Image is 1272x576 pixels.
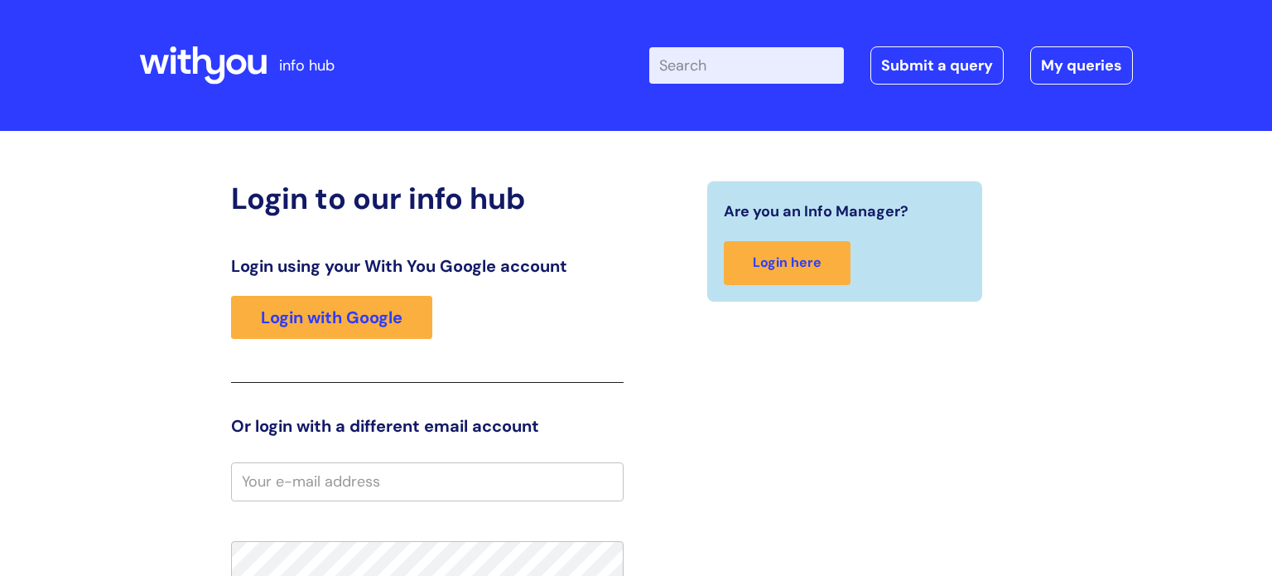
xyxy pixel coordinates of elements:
span: Are you an Info Manager? [724,198,908,225]
p: info hub [279,52,335,79]
input: Your e-mail address [231,462,624,501]
a: Submit a query [870,46,1004,85]
h3: Login using your With You Google account [231,256,624,276]
input: Search [649,47,844,84]
a: Login here [724,241,850,285]
h3: Or login with a different email account [231,416,624,436]
a: My queries [1030,46,1133,85]
h2: Login to our info hub [231,181,624,216]
a: Login with Google [231,296,432,339]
